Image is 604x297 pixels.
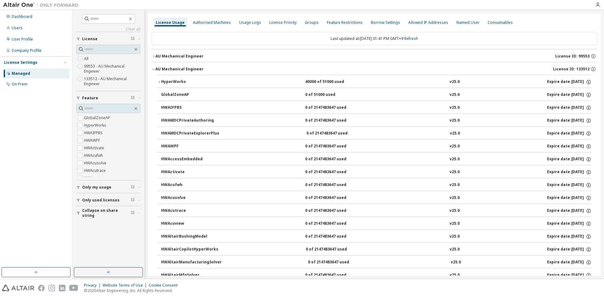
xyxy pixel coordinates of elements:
[161,140,591,153] button: HWAWPF0 of 2147483647 usedv25.0Expire date:[DATE]
[450,79,460,85] div: v25.0
[547,182,591,188] div: Expire date: [DATE]
[161,247,218,252] div: HWAltairCopilotHyperWorks
[408,20,448,25] div: Allowed IP Addresses
[450,247,460,252] div: v25.0
[131,185,135,190] span: Clear filter
[161,182,218,188] div: HWAcufwh
[161,131,219,136] div: HWAMDCPrivateExplorerPlus
[450,169,460,175] div: v25.0
[450,144,460,149] div: v25.0
[547,195,591,201] div: Expire date: [DATE]
[84,152,104,159] label: HWAcufwh
[305,20,319,25] div: Groups
[59,285,65,291] img: linkedin.svg
[305,221,362,227] div: 0 of 2147483647 used
[155,54,204,59] div: AU Mechanical Engineer
[161,221,218,227] div: HWAcuview
[12,37,33,42] div: User Profile
[547,105,591,111] div: Expire date: [DATE]
[12,14,32,19] div: Dashboard
[161,230,591,244] button: HWAltairBushingModel0 of 2147483647 usedv25.0Expire date:[DATE]
[161,105,218,111] div: HWAIFPBS
[131,96,135,101] span: Clear filter
[84,288,181,293] p: © 2025 Altair Engineering, Inc. All Rights Reserved.
[12,25,23,30] div: Users
[84,159,108,167] label: HWAcusolve
[547,272,591,278] div: Expire date: [DATE]
[82,36,98,41] span: License
[48,285,55,291] img: instagram.svg
[84,283,103,288] div: Privacy
[327,20,363,25] div: Feature Restrictions
[84,55,90,63] label: All
[161,114,591,128] button: HWAMDCPrivateAuthoring0 of 2147483647 usedv25.0Expire date:[DATE]
[131,36,135,41] span: Clear filter
[84,129,104,137] label: HWAIFPBS
[76,27,140,32] a: Clear all
[161,243,591,256] button: HWAltairCopilotHyperWorks0 of 2147483647 usedv25.0Expire date:[DATE]
[305,208,362,214] div: 0 of 2147483647 used
[547,208,591,214] div: Expire date: [DATE]
[456,20,479,25] div: Named User
[161,234,218,239] div: HWAltairBushingModel
[547,221,591,227] div: Expire date: [DATE]
[450,182,460,188] div: v25.0
[82,96,98,101] span: Feature
[84,114,111,122] label: GlobalZoneAP
[152,32,597,45] div: Last updated at: [DATE] 01:41 PM GMT+9
[269,20,297,25] div: License Priority
[84,167,107,174] label: HWAcutrace
[305,234,362,239] div: 0 of 2147483647 used
[547,79,591,85] div: Expire date: [DATE]
[76,193,140,207] button: Only used licenses
[3,2,82,8] img: Altair One
[156,20,185,25] div: License Usage
[488,20,513,25] div: Consumables
[152,62,597,76] button: AU Mechanical EngineerLicense ID: 133512
[2,285,34,291] img: altair_logo.svg
[76,91,140,105] button: Feature
[84,174,106,182] label: HWAcuview
[450,234,460,239] div: v25.0
[69,285,78,291] img: youtube.svg
[161,178,591,192] button: HWAcufwh0 of 2147483647 usedv25.0Expire date:[DATE]
[547,144,591,149] div: Expire date: [DATE]
[161,157,218,162] div: HWAccessEmbedded
[305,195,362,201] div: 0 of 2147483647 used
[82,208,131,218] span: Collapse on share string
[450,195,460,201] div: v25.0
[404,36,418,41] a: Refresh
[450,92,460,98] div: v25.0
[305,79,362,85] div: 40000 of 51000 used
[84,75,140,88] label: 133512 - AU Mechanical Engineer
[308,260,365,265] div: 0 of 2147483647 used
[450,208,460,214] div: v25.0
[12,71,30,76] div: Managed
[305,157,362,162] div: 0 of 2147483647 used
[239,20,261,25] div: Usage Logs
[547,169,591,175] div: Expire date: [DATE]
[76,32,140,46] button: License
[76,180,140,194] button: Only my usage
[161,272,218,278] div: HWAltairMfgSolver
[306,247,362,252] div: 0 of 2147483647 used
[547,234,591,239] div: Expire date: [DATE]
[161,256,591,269] button: HWAltairManufacturingSolver0 of 2147483647 usedv25.0Expire date:[DATE]
[155,67,204,72] div: AU Mechanical Engineer
[547,131,591,136] div: Expire date: [DATE]
[131,198,135,203] span: Clear filter
[82,198,120,203] span: Only used licenses
[553,67,590,72] span: License ID: 133512
[371,20,400,25] div: Borrow Settings
[450,105,460,111] div: v25.0
[547,118,591,124] div: Expire date: [DATE]
[305,144,362,149] div: 0 of 2147483647 used
[547,247,591,252] div: Expire date: [DATE]
[84,137,101,144] label: HWAWPF
[450,118,460,124] div: v25.0
[161,169,218,175] div: HWActivate
[305,182,362,188] div: 0 of 2147483647 used
[450,131,460,136] div: v25.0
[161,260,222,265] div: HWAltairManufacturingSolver
[193,20,231,25] div: Authorized Machines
